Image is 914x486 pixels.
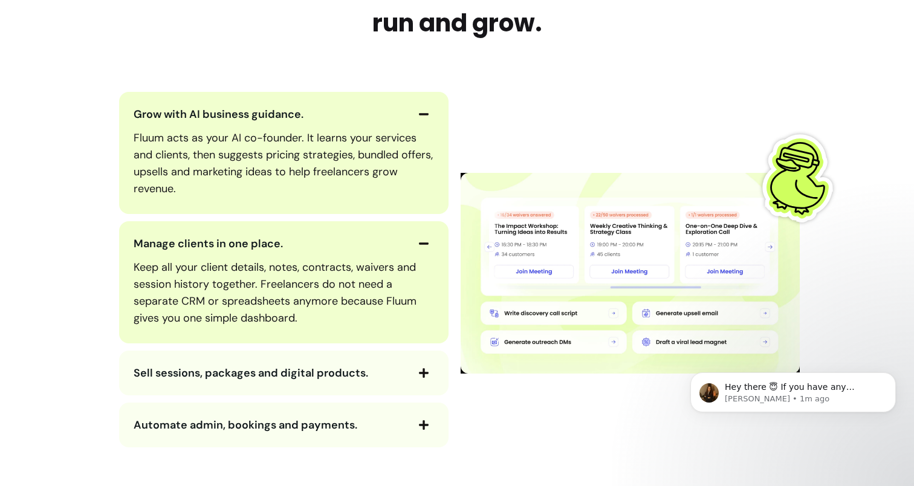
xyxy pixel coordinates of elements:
[134,233,434,254] button: Manage clients in one place.
[134,129,434,197] p: Fluum acts as your AI co-founder. It learns your services and clients, then suggests pricing stra...
[134,236,283,251] span: Manage clients in one place.
[754,133,845,224] img: Fluum Duck sticker
[134,415,434,435] button: Automate admin, bookings and payments.
[134,418,357,432] span: Automate admin, bookings and payments.
[134,104,434,125] button: Grow with AI business guidance.
[134,366,368,380] span: Sell sessions, packages and digital products.
[134,107,303,121] span: Grow with AI business guidance.
[672,347,914,480] iframe: Intercom notifications message
[134,363,434,383] button: Sell sessions, packages and digital products.
[134,259,434,326] p: Keep all your client details, notes, contracts, waivers and session history together. Freelancers...
[134,254,434,331] div: Manage clients in one place.
[134,125,434,202] div: Grow with AI business guidance.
